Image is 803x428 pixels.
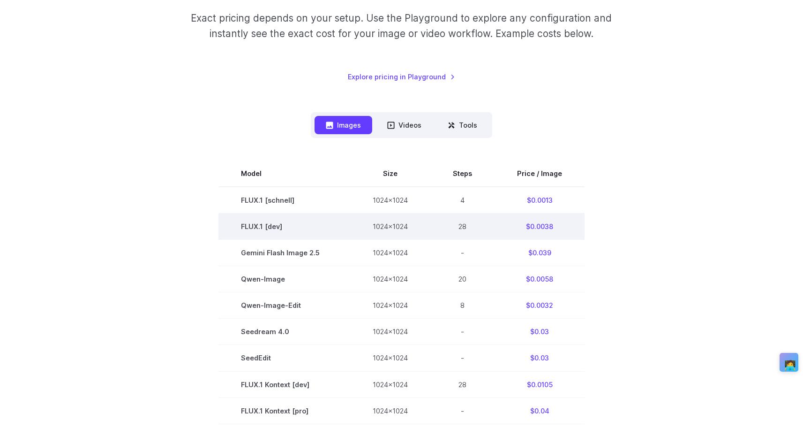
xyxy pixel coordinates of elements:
[350,266,430,292] td: 1024x1024
[495,240,585,266] td: $0.039
[495,319,585,345] td: $0.03
[430,266,495,292] td: 20
[218,214,350,240] td: FLUX.1 [dev]
[430,160,495,187] th: Steps
[350,371,430,397] td: 1024x1024
[430,214,495,240] td: 28
[350,187,430,214] td: 1024x1024
[350,240,430,266] td: 1024x1024
[315,116,372,134] button: Images
[430,345,495,371] td: -
[495,160,585,187] th: Price / Image
[495,292,585,319] td: $0.0032
[430,187,495,214] td: 4
[348,71,455,82] a: Explore pricing in Playground
[784,358,796,373] button: 🧑‍💻
[350,214,430,240] td: 1024x1024
[495,214,585,240] td: $0.0038
[173,10,630,42] p: Exact pricing depends on your setup. Use the Playground to explore any configuration and instantl...
[218,160,350,187] th: Model
[495,345,585,371] td: $0.03
[430,371,495,397] td: 28
[350,319,430,345] td: 1024x1024
[218,397,350,424] td: FLUX.1 Kontext [pro]
[218,266,350,292] td: Qwen-Image
[350,160,430,187] th: Size
[495,397,585,424] td: $0.04
[241,247,328,258] span: Gemini Flash Image 2.5
[495,266,585,292] td: $0.0058
[495,371,585,397] td: $0.0105
[495,187,585,214] td: $0.0013
[430,397,495,424] td: -
[436,116,488,134] button: Tools
[350,397,430,424] td: 1024x1024
[218,292,350,319] td: Qwen-Image-Edit
[430,319,495,345] td: -
[350,292,430,319] td: 1024x1024
[430,292,495,319] td: 8
[218,187,350,214] td: FLUX.1 [schnell]
[350,345,430,371] td: 1024x1024
[218,371,350,397] td: FLUX.1 Kontext [dev]
[376,116,433,134] button: Videos
[430,240,495,266] td: -
[218,345,350,371] td: SeedEdit
[218,319,350,345] td: Seedream 4.0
